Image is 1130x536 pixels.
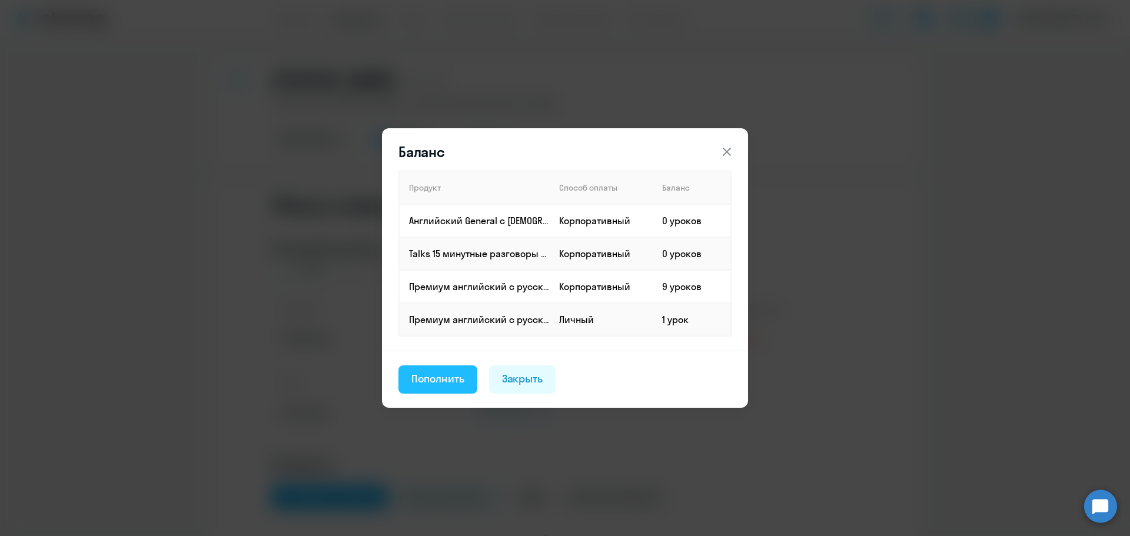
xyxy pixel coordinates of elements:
[653,270,731,303] td: 9 уроков
[550,204,653,237] td: Корпоративный
[653,303,731,336] td: 1 урок
[411,371,464,387] div: Пополнить
[550,303,653,336] td: Личный
[398,365,477,394] button: Пополнить
[550,270,653,303] td: Корпоративный
[409,247,549,260] p: Talks 15 минутные разговоры на английском
[653,171,731,204] th: Баланс
[409,214,549,227] p: Английский General с [DEMOGRAPHIC_DATA] преподавателем
[653,237,731,270] td: 0 уроков
[653,204,731,237] td: 0 уроков
[550,171,653,204] th: Способ оплаты
[502,371,543,387] div: Закрыть
[409,280,549,293] p: Премиум английский с русскоговорящим преподавателем
[550,237,653,270] td: Корпоративный
[489,365,556,394] button: Закрыть
[399,171,550,204] th: Продукт
[382,142,748,161] header: Баланс
[409,313,549,326] p: Премиум английский с русскоговорящим преподавателем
